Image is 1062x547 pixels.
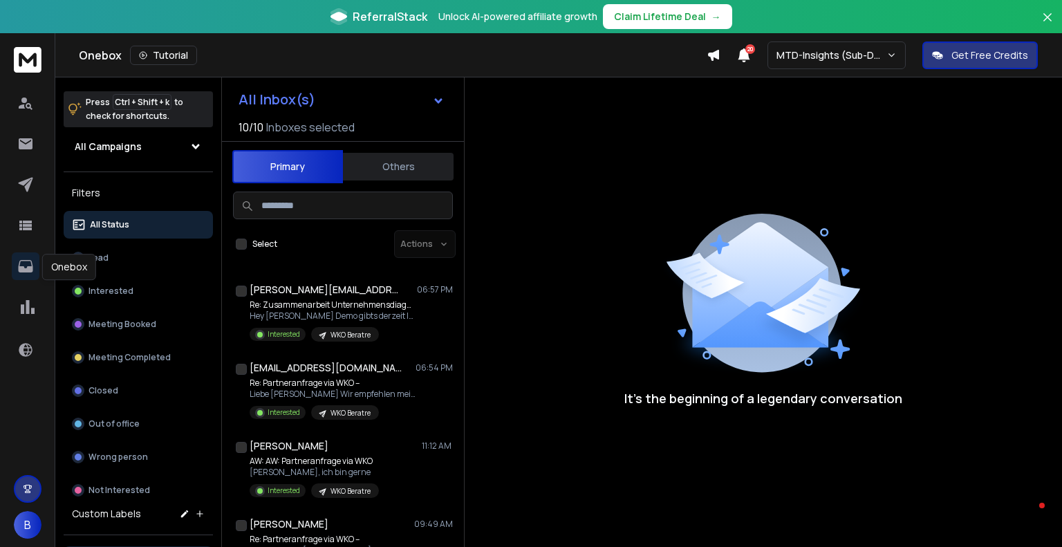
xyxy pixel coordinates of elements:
span: 10 / 10 [239,119,263,136]
p: Interested [268,407,300,418]
h3: Inboxes selected [266,119,355,136]
button: All Campaigns [64,133,213,160]
button: Claim Lifetime Deal→ [603,4,732,29]
h1: All Inbox(s) [239,93,315,106]
h1: [PERSON_NAME] [250,517,328,531]
button: Others [343,151,454,182]
p: Get Free Credits [951,48,1028,62]
p: It’s the beginning of a legendary conversation [624,389,902,408]
p: All Status [90,219,129,230]
button: Interested [64,277,213,305]
p: AW: AW: Partneranfrage via WKO [250,456,379,467]
p: WKO Beratre [330,486,371,497]
h1: [PERSON_NAME] [250,439,328,453]
iframe: Intercom live chat [1012,499,1045,532]
h3: Filters [64,183,213,203]
button: Wrong person [64,443,213,471]
p: Lead [88,252,109,263]
p: Not Interested [88,485,150,496]
button: Meeting Completed [64,344,213,371]
p: Unlock AI-powered affiliate growth [438,10,597,24]
p: Out of office [88,418,140,429]
div: Onebox [79,46,707,65]
p: WKO Beratre [330,330,371,340]
p: Meeting Completed [88,352,171,363]
h1: All Campaigns [75,140,142,154]
p: 11:12 AM [422,441,453,452]
h1: [PERSON_NAME][EMAIL_ADDRESS][DOMAIN_NAME] [250,283,402,297]
p: Hey [PERSON_NAME] Demo gibts derzeit leider [250,310,416,322]
button: Lead [64,244,213,272]
span: ReferralStack [353,8,427,25]
div: Onebox [42,254,96,280]
p: Press to check for shortcuts. [86,95,183,123]
span: → [711,10,721,24]
button: Primary [232,150,343,183]
p: 06:54 PM [416,362,453,373]
p: 09:49 AM [414,519,453,530]
button: All Status [64,211,213,239]
p: Wrong person [88,452,148,463]
p: Re: Partneranfrage via WKO – [250,534,397,545]
button: B [14,511,41,539]
h3: Custom Labels [72,507,141,521]
p: [PERSON_NAME], ich bin gerne [250,467,379,478]
h1: [EMAIL_ADDRESS][DOMAIN_NAME] [250,361,402,375]
p: Interested [268,329,300,340]
p: MTD-Insights (Sub-Domains) [776,48,886,62]
p: Liebe [PERSON_NAME] Wir empfehlen meist [250,389,416,400]
span: Ctrl + Shift + k [113,94,171,110]
button: Tutorial [130,46,197,65]
button: Out of office [64,410,213,438]
p: Interested [88,286,133,297]
button: Get Free Credits [922,41,1038,69]
p: Interested [268,485,300,496]
button: Meeting Booked [64,310,213,338]
p: WKO Beratre [330,408,371,418]
p: 06:57 PM [417,284,453,295]
label: Select [252,239,277,250]
p: Closed [88,385,118,396]
p: Meeting Booked [88,319,156,330]
span: 20 [745,44,755,54]
button: Not Interested [64,476,213,504]
p: Re: Zusammenarbeit Unternehmensdiagnostik? [250,299,416,310]
button: Close banner [1038,8,1056,41]
button: All Inbox(s) [227,86,456,113]
button: Closed [64,377,213,405]
p: Re: Partneranfrage via WKO – [250,378,416,389]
